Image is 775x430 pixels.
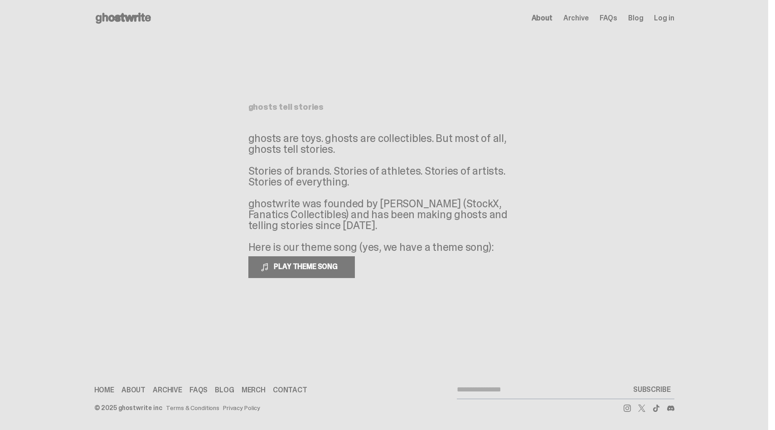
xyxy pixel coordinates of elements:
a: Archive [153,386,182,394]
div: © 2025 ghostwrite inc [94,405,162,411]
a: About [121,386,145,394]
h1: ghosts tell stories [248,103,520,111]
a: Privacy Policy [223,405,260,411]
a: About [532,15,552,22]
button: SUBSCRIBE [630,381,674,399]
a: Archive [563,15,589,22]
a: Merch [242,386,266,394]
a: FAQs [600,15,617,22]
a: FAQs [189,386,208,394]
a: Home [94,386,114,394]
a: Log in [654,15,674,22]
a: Terms & Conditions [166,405,219,411]
button: PLAY THEME SONG [248,256,355,278]
a: Contact [273,386,307,394]
a: Blog [628,15,643,22]
p: ghosts are toys. ghosts are collectibles. But most of all, ghosts tell stories. Stories of brands... [248,133,520,253]
a: Blog [215,386,234,394]
span: PLAY THEME SONG [270,262,343,271]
